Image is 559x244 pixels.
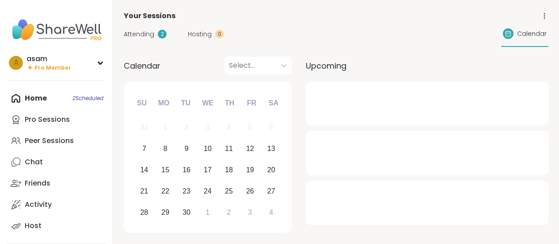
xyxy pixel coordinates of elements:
div: 2 [185,121,189,133]
div: Choose Saturday, October 4th, 2025 [262,203,281,222]
div: 30 [183,206,190,218]
div: Host [25,221,42,231]
div: month 2025-09 [133,117,281,223]
div: Choose Wednesday, September 10th, 2025 [198,139,217,159]
div: Choose Monday, September 29th, 2025 [156,203,175,222]
div: 16 [183,164,190,176]
div: Tu [176,93,195,113]
div: Not available Sunday, August 31st, 2025 [135,118,154,137]
div: Choose Tuesday, September 23rd, 2025 [177,182,196,201]
div: Choose Wednesday, September 24th, 2025 [198,182,217,201]
div: 1 [164,121,167,133]
a: Pro Sessions [7,109,106,130]
div: Choose Monday, September 8th, 2025 [156,139,175,159]
div: Choose Monday, September 22nd, 2025 [156,182,175,201]
div: 29 [161,206,169,218]
div: Choose Saturday, September 20th, 2025 [262,161,281,180]
div: Choose Wednesday, October 1st, 2025 [198,203,217,222]
div: 10 [204,143,212,155]
div: 22 [161,185,169,197]
div: Not available Tuesday, September 2nd, 2025 [177,118,196,137]
div: 19 [246,164,254,176]
div: 3 [248,206,252,218]
div: Choose Saturday, September 27th, 2025 [262,182,281,201]
div: Choose Tuesday, September 30th, 2025 [177,203,196,222]
div: Choose Friday, September 19th, 2025 [240,161,259,180]
div: Choose Tuesday, September 16th, 2025 [177,161,196,180]
a: Chat [7,151,106,173]
span: Pro Member [34,64,71,72]
div: 28 [140,206,148,218]
div: Choose Thursday, October 2nd, 2025 [220,203,239,222]
div: 20 [267,164,275,176]
div: Not available Wednesday, September 3rd, 2025 [198,118,217,137]
div: 5 [248,121,252,133]
div: 18 [225,164,233,176]
div: 13 [267,143,275,155]
div: 2 [227,206,231,218]
a: Activity [7,194,106,215]
div: 3 [206,121,210,133]
div: 24 [204,185,212,197]
div: Not available Monday, September 1st, 2025 [156,118,175,137]
div: 1 [206,206,210,218]
div: Activity [25,200,52,209]
span: Upcoming [306,60,346,72]
div: Choose Sunday, September 21st, 2025 [135,182,154,201]
div: Choose Saturday, September 13th, 2025 [262,139,281,159]
div: 23 [183,185,190,197]
div: Pro Sessions [25,115,70,124]
div: 21 [140,185,148,197]
div: 14 [140,164,148,176]
div: Friends [25,178,50,188]
div: 25 [225,185,233,197]
div: Chat [25,157,43,167]
span: Hosting [188,30,212,39]
div: Not available Friday, September 5th, 2025 [240,118,259,137]
div: Peer Sessions [25,136,74,146]
div: Choose Sunday, September 7th, 2025 [135,139,154,159]
img: ShareWell Nav Logo [7,14,106,45]
div: 8 [164,143,167,155]
div: Choose Tuesday, September 9th, 2025 [177,139,196,159]
div: Mo [154,93,173,113]
div: 9 [185,143,189,155]
div: Choose Friday, October 3rd, 2025 [240,203,259,222]
div: Su [132,93,152,113]
div: Not available Thursday, September 4th, 2025 [220,118,239,137]
div: Choose Friday, September 12th, 2025 [240,139,259,159]
div: 11 [225,143,233,155]
div: Choose Thursday, September 18th, 2025 [220,161,239,180]
div: 4 [227,121,231,133]
a: Friends [7,173,106,194]
div: 27 [267,185,275,197]
div: We [198,93,217,113]
div: Choose Thursday, September 11th, 2025 [220,139,239,159]
div: 2 [158,30,167,39]
div: 4 [269,206,273,218]
div: 7 [142,143,146,155]
div: Choose Monday, September 15th, 2025 [156,161,175,180]
div: Sa [264,93,283,113]
div: 6 [269,121,273,133]
div: Choose Friday, September 26th, 2025 [240,182,259,201]
div: 0 [215,30,224,39]
span: Attending [124,30,154,39]
div: Th [220,93,240,113]
div: Fr [242,93,261,113]
div: Choose Thursday, September 25th, 2025 [220,182,239,201]
span: Calendar [124,60,160,72]
div: 15 [161,164,169,176]
div: Not available Saturday, September 6th, 2025 [262,118,281,137]
a: Peer Sessions [7,130,106,151]
span: Your Sessions [124,11,175,21]
div: Choose Sunday, September 28th, 2025 [135,203,154,222]
div: asam [27,54,71,64]
div: 12 [246,143,254,155]
span: Calendar [517,29,547,39]
div: 17 [204,164,212,176]
span: a [14,57,19,69]
div: Choose Wednesday, September 17th, 2025 [198,161,217,180]
a: Host [7,215,106,236]
div: Choose Sunday, September 14th, 2025 [135,161,154,180]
